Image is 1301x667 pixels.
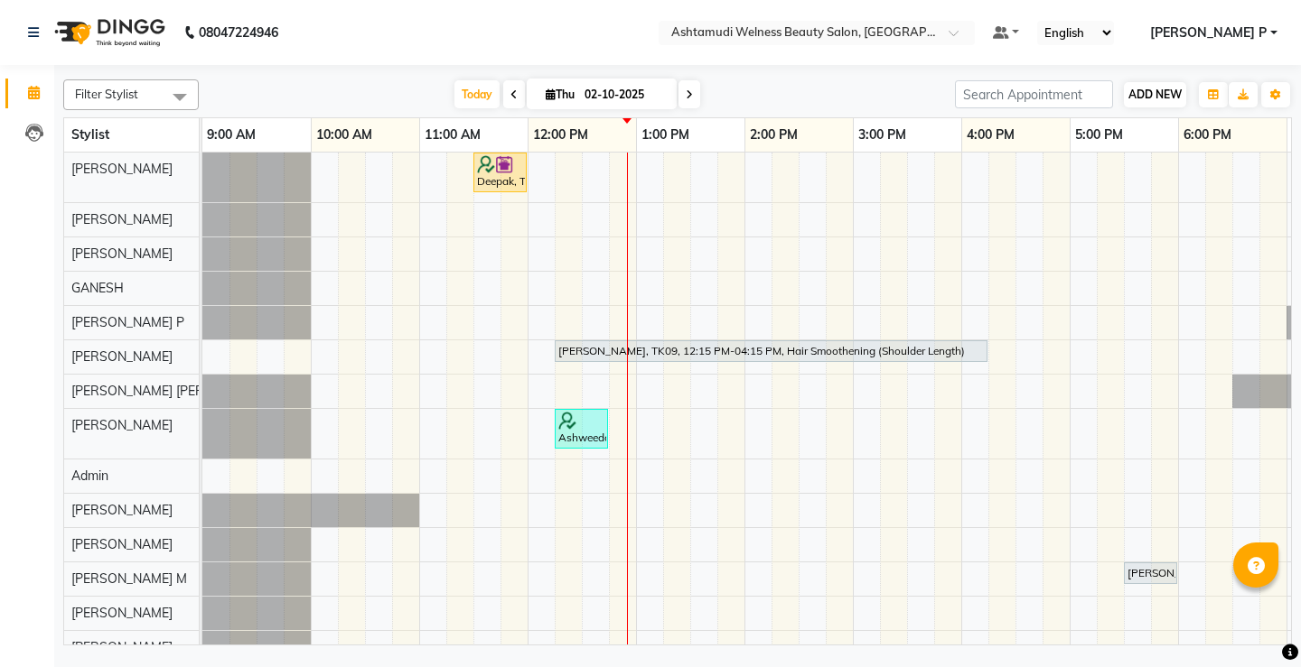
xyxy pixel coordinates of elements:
span: [PERSON_NAME] [71,211,173,227]
span: [PERSON_NAME] M [71,570,187,587]
div: Ashweeda, TK07, 12:15 PM-12:45 PM, Blow Dry Setting [557,412,606,446]
span: [PERSON_NAME] [71,161,173,177]
a: 9:00 AM [202,122,260,148]
a: 1:00 PM [637,122,694,148]
span: Thu [541,88,579,101]
div: [PERSON_NAME], TK03, 05:30 PM-06:00 PM, [DEMOGRAPHIC_DATA] Normal Hair Cut [1126,565,1175,581]
span: [PERSON_NAME] [71,605,173,621]
div: Deepak, TK04, 11:30 AM-12:00 PM, [DEMOGRAPHIC_DATA] Normal Hair Cut [475,155,525,190]
span: Admin [71,468,108,484]
span: [PERSON_NAME] [71,639,173,655]
a: 3:00 PM [854,122,911,148]
a: 4:00 PM [962,122,1019,148]
span: ADD NEW [1128,88,1182,101]
span: [PERSON_NAME] [71,502,173,518]
a: 11:00 AM [420,122,485,148]
img: logo [46,7,170,58]
span: [PERSON_NAME] [71,417,173,433]
a: 10:00 AM [312,122,377,148]
iframe: chat widget [1225,595,1283,649]
span: Stylist [71,126,109,143]
span: [PERSON_NAME] [PERSON_NAME] [71,383,277,399]
span: [PERSON_NAME] [71,536,173,552]
span: [PERSON_NAME] P [71,314,184,330]
span: Filter Stylist [75,87,138,101]
a: 6:00 PM [1179,122,1236,148]
span: [PERSON_NAME] [71,348,173,365]
input: Search Appointment [955,80,1113,108]
span: GANESH [71,280,124,296]
span: [PERSON_NAME] [71,245,173,262]
div: [PERSON_NAME], TK09, 12:15 PM-04:15 PM, Hair Smoothening (Shoulder Length) [557,343,986,359]
span: Today [454,80,500,108]
a: 2:00 PM [745,122,802,148]
input: 2025-10-02 [579,81,669,108]
a: 5:00 PM [1071,122,1128,148]
b: 08047224946 [199,7,278,58]
span: [PERSON_NAME] P [1150,23,1267,42]
a: 12:00 PM [529,122,593,148]
button: ADD NEW [1124,82,1186,107]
